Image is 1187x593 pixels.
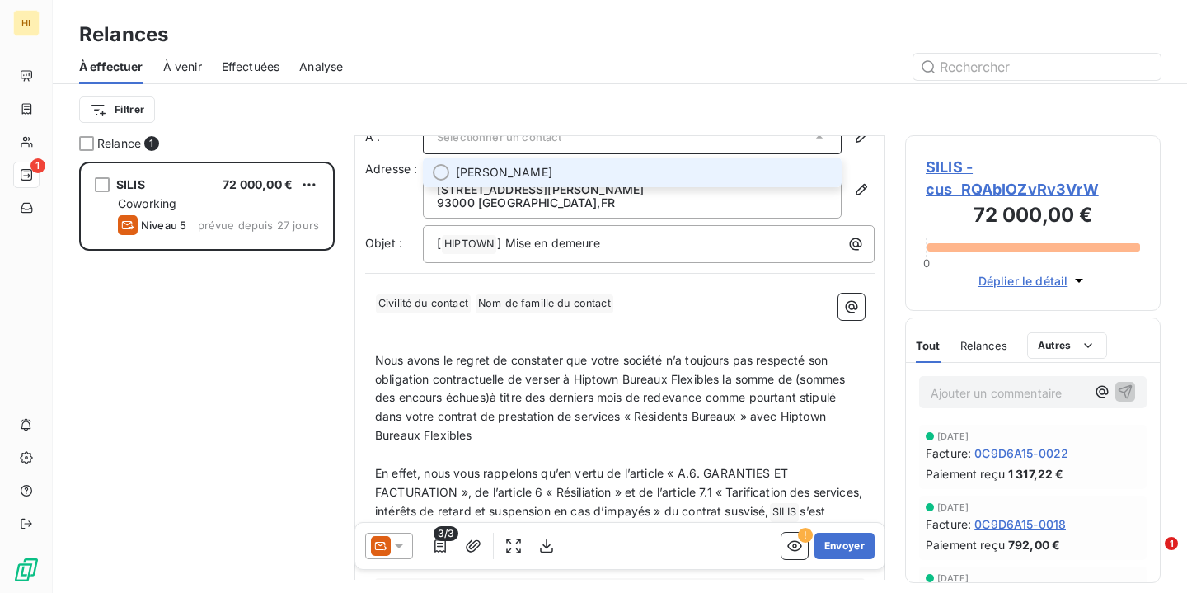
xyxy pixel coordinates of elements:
[434,526,458,541] span: 3/3
[923,256,930,270] span: 0
[937,573,969,583] span: [DATE]
[926,156,1140,200] span: SILIS - cus_RQAbIOZvRv3VrW
[926,445,971,462] span: Facture :
[960,339,1007,352] span: Relances
[365,129,423,145] label: À :
[198,219,319,232] span: prévue depuis 27 jours
[1008,465,1064,482] span: 1 317,22 €
[118,196,176,210] span: Coworking
[299,59,343,75] span: Analyse
[1008,536,1060,553] span: 792,00 €
[476,294,613,313] span: Nom de famille du contact
[163,59,202,75] span: À venir
[456,164,552,181] span: [PERSON_NAME]
[79,162,335,593] div: grid
[144,136,159,151] span: 1
[814,533,875,559] button: Envoyer
[978,272,1068,289] span: Déplier le détail
[437,236,441,250] span: [
[375,466,866,518] span: En effet, nous vous rappelons qu’en vertu de l’article « A.6. GARANTIES ET FACTURATION », de l’ar...
[916,339,941,352] span: Tout
[141,219,186,232] span: Niveau 5
[79,96,155,123] button: Filtrer
[926,200,1140,233] h3: 72 000,00 €
[497,236,600,250] span: ] Mise en demeure
[79,59,143,75] span: À effectuer
[437,183,828,196] p: [STREET_ADDRESS][PERSON_NAME]
[437,130,561,144] span: Sélectionner un contact
[770,503,800,522] span: SILIS
[376,294,471,313] span: Civilité du contact
[375,353,848,443] span: Nous avons le regret de constater que votre société n’a toujours pas respecté son obligation cont...
[913,54,1161,80] input: Rechercher
[1165,537,1178,550] span: 1
[926,465,1005,482] span: Paiement reçu
[937,431,969,441] span: [DATE]
[223,177,293,191] span: 72 000,00 €
[437,196,828,209] p: 93000 [GEOGRAPHIC_DATA] , FR
[13,10,40,36] div: HI
[79,20,168,49] h3: Relances
[937,502,969,512] span: [DATE]
[116,177,145,191] span: SILIS
[1131,537,1171,577] iframe: Intercom live chat
[926,536,1005,553] span: Paiement reçu
[97,135,141,152] span: Relance
[974,515,1066,533] span: 0C9D6A15-0018
[974,445,1068,462] span: 0C9D6A15-0022
[30,158,45,173] span: 1
[974,271,1093,290] button: Déplier le détail
[222,59,280,75] span: Effectuées
[365,162,417,176] span: Adresse :
[442,235,496,254] span: HIPTOWN
[365,236,402,250] span: Objet :
[926,515,971,533] span: Facture :
[1027,332,1107,359] button: Autres
[13,557,40,583] img: Logo LeanPay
